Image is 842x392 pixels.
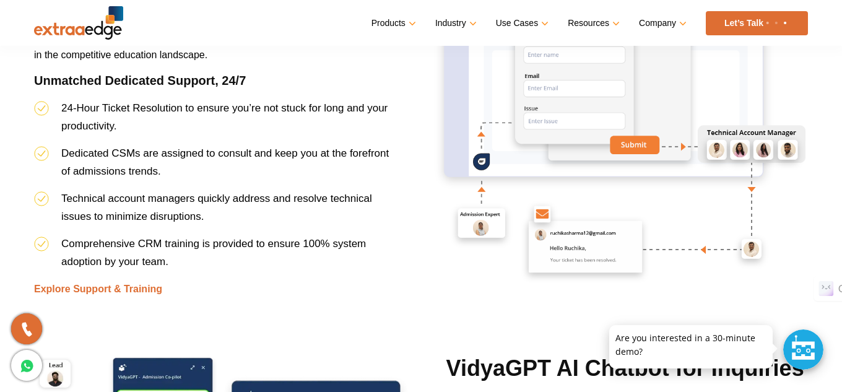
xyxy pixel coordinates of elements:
[34,73,396,99] h4: Unmatched Dedicated Support, 24/7
[783,329,823,370] div: Chat
[61,238,366,268] span: Comprehensive CRM training is provided to ensure 100% system adoption by your team.
[496,14,546,32] a: Use Cases
[61,147,389,177] span: Dedicated CSMs are assigned to consult and keep you at the forefront of admissions trends.
[568,14,617,32] a: Resources
[435,14,474,32] a: Industry
[639,14,684,32] a: Company
[371,14,414,32] a: Products
[61,102,388,132] span: 24-Hour Ticket Resolution to ensure you’re not stuck for long and your productivity.
[34,284,162,294] a: Explore Support & Training
[706,11,808,35] a: Let’s Talk
[61,193,372,222] span: Technical account managers quickly address and resolve technical issues to minimize disruptions.
[446,354,808,390] h2: VidyaGPT AI Chatbot for Inquiries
